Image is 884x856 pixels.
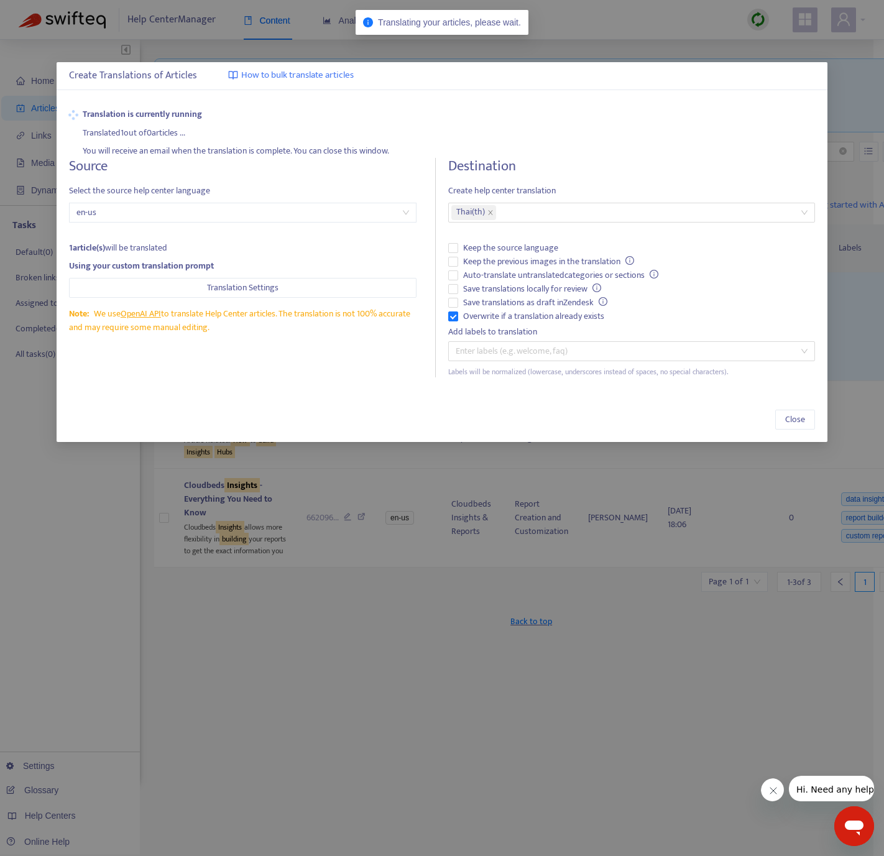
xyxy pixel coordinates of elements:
span: close [487,209,494,216]
span: Close [785,413,805,426]
span: Keep the source language [458,241,563,255]
div: You will receive an email when the translation is complete. You can close this window. [83,140,815,159]
a: How to bulk translate articles [228,68,354,83]
span: Note: [69,306,89,321]
button: Translation Settings [69,278,417,298]
strong: 1 article(s) [69,241,105,255]
strong: Translation is currently running [83,108,815,121]
span: Overwrite if a translation already exists [458,310,609,323]
iframe: Close message [761,778,785,802]
a: OpenAI API [121,306,161,321]
div: Labels will be normalized (lowercase, underscores instead of spaces, no special characters). [448,366,814,378]
div: Translated 1 out of 0 articles ... [83,121,815,140]
button: Close [775,410,815,430]
span: Hi. Need any help? [7,9,90,19]
h4: Source [69,158,417,175]
iframe: Button to launch messaging window [834,806,874,846]
span: info-circle [599,297,607,306]
span: info-circle [592,283,601,292]
span: Thai ( th ) [456,205,485,220]
span: info-circle [363,17,373,27]
div: will be translated [69,241,417,255]
span: info-circle [650,270,658,278]
span: Auto-translate untranslated categories or sections [458,269,663,282]
span: info-circle [625,256,634,265]
div: Create Translations of Articles [69,68,814,83]
div: Add labels to translation [448,325,814,339]
img: image-link [228,70,238,80]
div: We use to translate Help Center articles. The translation is not 100% accurate and may require so... [69,307,417,334]
span: Translation Settings [207,281,279,295]
span: How to bulk translate articles [241,68,354,83]
span: Keep the previous images in the translation [458,255,639,269]
span: Save translations as draft in Zendesk [458,296,612,310]
span: Save translations locally for review [458,282,606,296]
div: Using your custom translation prompt [69,259,417,273]
span: Translating your articles, please wait. [378,17,521,27]
span: Create help center translation [448,184,814,198]
span: en-us [76,203,409,222]
span: Select the source help center language [69,184,417,198]
iframe: Message from company [789,776,874,801]
h4: Destination [448,158,814,175]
